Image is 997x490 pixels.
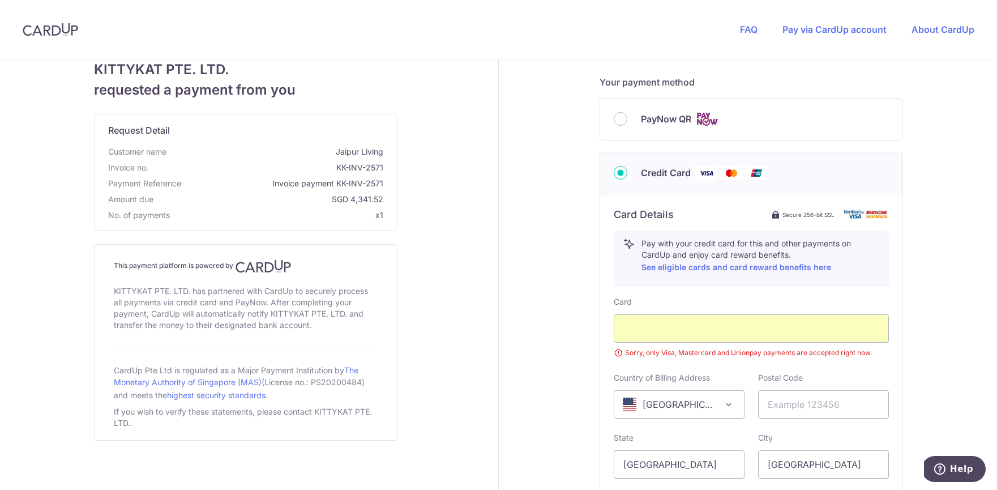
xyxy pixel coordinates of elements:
[695,166,718,180] img: Visa
[23,23,78,36] img: CardUp
[696,112,718,126] img: Cards logo
[641,238,879,274] p: Pay with your credit card for this and other payments on CardUp and enjoy card reward benefits.
[614,390,744,419] span: United States
[108,178,181,188] span: translation missing: en.payment_reference
[758,390,889,419] input: Example 123456
[600,75,903,89] h5: Your payment method
[114,404,378,431] div: If you wish to verify these statements, please contact KITTYKAT PTE. LTD..
[108,125,170,136] span: translation missing: en.request_detail
[641,166,691,180] span: Credit Card
[641,112,691,126] span: PayNow QR
[108,146,166,157] span: Customer name
[614,372,710,384] label: Country of Billing Address
[94,59,397,80] span: KITTYKAT PTE. LTD.
[153,162,383,173] span: KK-INV-2571
[912,24,974,35] a: About CardUp
[94,80,397,100] span: requested a payment from you
[114,283,378,333] div: KITTYKAT PTE. LTD. has partnered with CardUp to securely process all payments via credit card and...
[108,210,170,221] span: No. of payments
[614,296,632,308] label: Card
[614,112,889,126] div: PayNow QR Cards logo
[720,166,743,180] img: Mastercard
[614,391,744,418] span: United States
[745,166,768,180] img: Union Pay
[108,194,153,205] span: Amount due
[641,262,831,272] a: See eligible cards and card reward benefits here
[236,259,291,273] img: CardUp
[614,432,634,444] label: State
[623,322,879,335] iframe: Secure card payment input frame
[758,432,773,444] label: City
[114,259,378,273] h4: This payment platform is powered by
[782,24,887,35] a: Pay via CardUp account
[186,178,383,189] span: Invoice payment KK-INV-2571
[614,347,889,359] small: Sorry, only Visa, Mastercard and Unionpay payments are accepted right now.
[782,210,835,219] span: Secure 256-bit SSL
[740,24,758,35] a: FAQ
[108,162,148,173] span: Invoice no.
[158,194,383,205] span: SGD 4,341.52
[114,361,378,404] div: CardUp Pte Ltd is regulated as a Major Payment Institution by (License no.: PS20200484) and meets...
[167,390,266,400] a: highest security standards
[924,456,986,484] iframe: Opens a widget where you can find more information
[844,210,889,219] img: card secure
[375,210,383,220] span: x1
[758,372,803,384] label: Postal Code
[614,166,889,180] div: Credit Card Visa Mastercard Union Pay
[614,208,674,221] h6: Card Details
[171,146,383,157] span: Jaipur Living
